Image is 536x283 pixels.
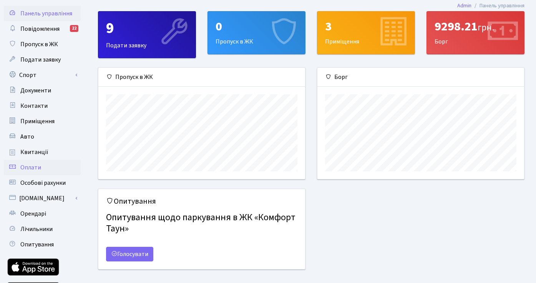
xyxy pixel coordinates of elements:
[20,240,54,249] span: Опитування
[4,21,81,37] a: Повідомлення22
[20,9,72,18] span: Панель управління
[20,40,58,49] span: Пропуск в ЖК
[20,209,46,218] span: Орендарі
[106,209,297,238] h4: Опитування щодо паркування в ЖК «Комфорт Таун»
[435,19,516,34] div: 9298.21
[20,148,48,156] span: Квитанції
[4,144,81,160] a: Квитанції
[106,247,153,261] a: Голосувати
[20,225,53,233] span: Лічильники
[4,52,81,67] a: Подати заявку
[317,68,524,87] div: Борг
[106,197,297,206] h5: Опитування
[106,19,188,38] div: 9
[98,11,196,58] a: 9Подати заявку
[4,160,81,175] a: Оплати
[20,179,66,187] span: Особові рахунки
[4,6,81,21] a: Панель управління
[98,68,305,87] div: Пропуск в ЖК
[4,206,81,221] a: Орендарі
[20,86,51,95] span: Документи
[4,129,81,144] a: Авто
[20,25,60,33] span: Повідомлення
[427,12,524,54] div: Борг
[471,2,524,10] li: Панель управління
[20,102,48,110] span: Контакти
[317,11,415,54] a: 3Приміщення
[4,37,81,52] a: Пропуск в ЖК
[478,21,494,34] span: грн.
[4,114,81,129] a: Приміщення
[20,132,34,141] span: Авто
[70,25,78,32] div: 22
[4,83,81,98] a: Документи
[20,163,41,172] span: Оплати
[457,2,471,10] a: Admin
[317,12,415,54] div: Приміщення
[216,19,297,34] div: 0
[325,19,407,34] div: 3
[98,12,196,58] div: Подати заявку
[4,67,81,83] a: Спорт
[208,12,305,54] div: Пропуск в ЖК
[20,117,55,126] span: Приміщення
[4,221,81,237] a: Лічильники
[20,55,61,64] span: Подати заявку
[4,175,81,191] a: Особові рахунки
[4,191,81,206] a: [DOMAIN_NAME]
[4,237,81,252] a: Опитування
[207,11,305,54] a: 0Пропуск в ЖК
[4,98,81,114] a: Контакти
